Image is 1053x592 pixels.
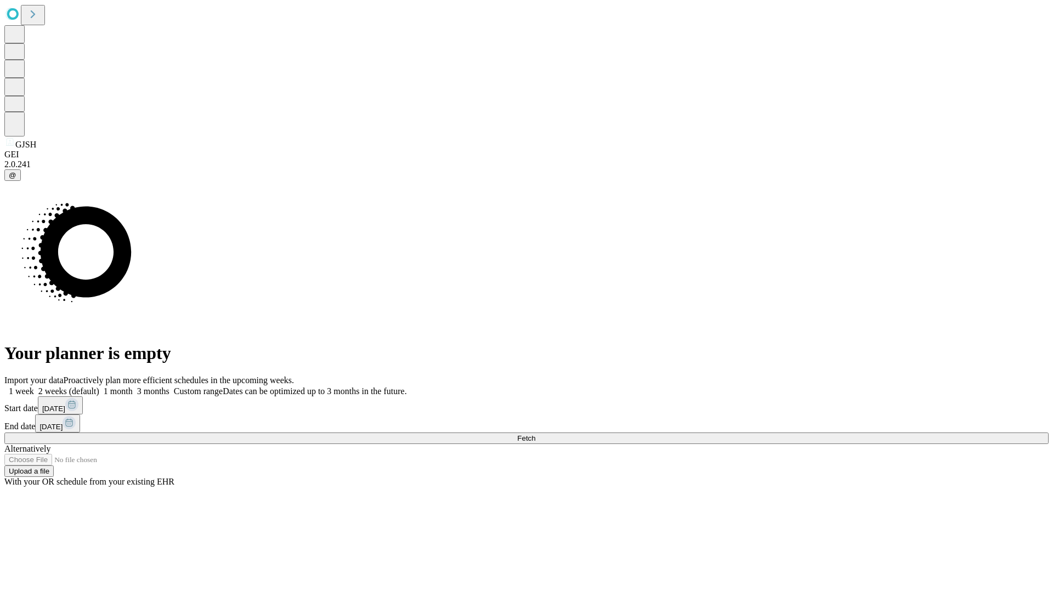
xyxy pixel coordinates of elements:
span: [DATE] [42,405,65,413]
h1: Your planner is empty [4,343,1049,363]
div: End date [4,414,1049,432]
button: Upload a file [4,465,54,477]
button: @ [4,169,21,181]
span: 3 months [137,386,169,396]
button: Fetch [4,432,1049,444]
div: GEI [4,150,1049,160]
span: Alternatively [4,444,50,453]
span: 1 week [9,386,34,396]
span: [DATE] [39,423,63,431]
button: [DATE] [38,396,83,414]
span: Fetch [517,434,535,442]
span: Proactively plan more efficient schedules in the upcoming weeks. [64,375,294,385]
span: GJSH [15,140,36,149]
span: With your OR schedule from your existing EHR [4,477,174,486]
span: @ [9,171,16,179]
div: Start date [4,396,1049,414]
button: [DATE] [35,414,80,432]
div: 2.0.241 [4,160,1049,169]
span: 1 month [104,386,133,396]
span: 2 weeks (default) [38,386,99,396]
span: Import your data [4,375,64,385]
span: Dates can be optimized up to 3 months in the future. [223,386,406,396]
span: Custom range [174,386,223,396]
